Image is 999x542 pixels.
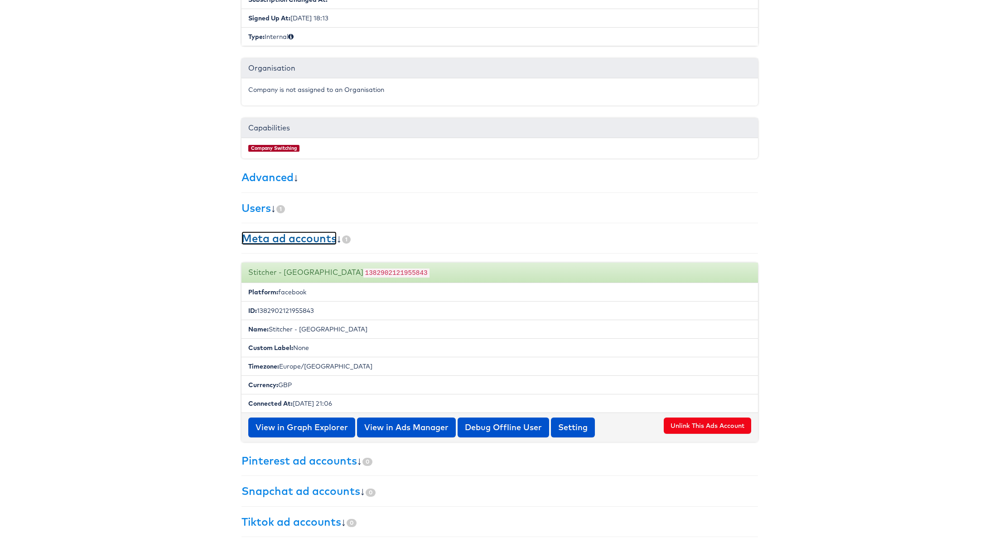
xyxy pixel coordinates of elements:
[241,58,758,78] div: Organisation
[241,338,758,357] li: None
[241,170,294,184] a: Advanced
[248,288,278,296] b: Platform:
[248,381,278,389] b: Currency:
[241,454,357,467] a: Pinterest ad accounts
[241,283,758,302] li: facebook
[362,458,372,466] span: 0
[241,320,758,339] li: Stitcher - [GEOGRAPHIC_DATA]
[347,519,357,527] span: 0
[551,417,595,437] button: Setting
[248,325,269,333] b: Name:
[276,205,285,213] span: 1
[241,202,758,214] h3: ↓
[288,33,294,41] span: Internal (staff) or External (client)
[241,231,337,245] a: Meta ad accounts
[241,301,758,320] li: 1382902121955843
[248,362,279,370] b: Timezone:
[241,201,271,215] a: Users
[342,235,351,244] span: 1
[241,394,758,413] li: [DATE] 21:06
[241,232,758,244] h3: ↓
[241,375,758,394] li: GBP
[664,417,751,434] button: Unlink This Ads Account
[241,455,758,466] h3: ↓
[248,399,293,408] b: Connected At:
[458,417,549,437] a: Debug Offline User
[241,9,758,28] li: [DATE] 18:13
[241,263,758,283] div: Stitcher - [GEOGRAPHIC_DATA]
[241,484,360,498] a: Snapchat ad accounts
[248,417,355,437] a: View in Graph Explorer
[241,357,758,376] li: Europe/[GEOGRAPHIC_DATA]
[241,27,758,46] li: Internal
[241,515,341,528] a: Tiktok ad accounts
[241,171,758,183] h3: ↓
[248,33,265,41] b: Type:
[241,118,758,138] div: Capabilities
[251,145,297,151] a: Company Switching
[366,489,376,497] span: 0
[363,269,430,278] code: 1382902121955843
[248,85,751,94] p: Company is not assigned to an Organisation
[248,307,257,315] b: ID:
[241,485,758,497] h3: ↓
[241,516,758,528] h3: ↓
[357,417,456,437] a: View in Ads Manager
[248,14,290,22] b: Signed Up At:
[248,344,293,352] b: Custom Label:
